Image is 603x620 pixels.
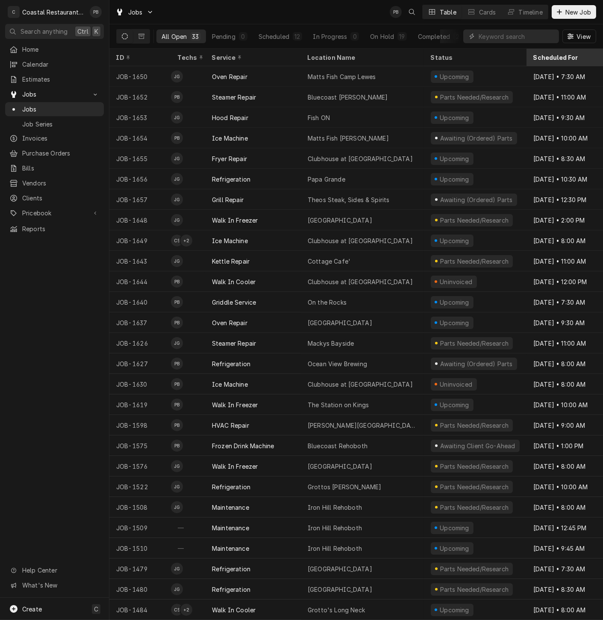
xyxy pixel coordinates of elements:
div: JOB-1508 [109,497,171,517]
div: James Gatton's Avatar [171,583,183,595]
div: Clubhouse at [GEOGRAPHIC_DATA] [308,154,413,163]
div: JG [171,255,183,267]
div: JOB-1509 [109,517,171,538]
div: PB [171,399,183,411]
div: Phill Blush's Avatar [171,91,183,103]
div: [GEOGRAPHIC_DATA] [308,216,372,225]
button: Search anythingCtrlK [5,24,104,39]
div: James Gatton's Avatar [171,153,183,165]
div: JG [171,501,183,513]
div: Refrigeration [212,359,250,368]
div: [GEOGRAPHIC_DATA] [308,318,372,327]
div: Uninvoiced [439,277,474,286]
div: James Gatton's Avatar [171,71,183,82]
div: Clubhouse at [GEOGRAPHIC_DATA] [308,236,413,245]
div: HVAC Repair [212,421,249,430]
div: Parts Needed/Research [439,339,509,348]
a: Jobs [5,102,104,116]
div: PB [171,276,183,288]
div: Location Name [308,53,415,62]
div: Phill Blush's Avatar [171,296,183,308]
div: All Open [162,32,187,41]
div: Upcoming [439,175,471,184]
span: Estimates [22,75,100,84]
div: Pending [212,32,235,41]
div: JOB-1630 [109,374,171,394]
div: JOB-1654 [109,128,171,148]
div: Upcoming [439,236,471,245]
a: Go to Pricebook [5,206,104,220]
div: JOB-1510 [109,538,171,558]
div: + 2 [180,235,192,247]
a: Go to What's New [5,578,104,592]
div: Upcoming [439,544,471,553]
div: Refrigeration [212,482,250,491]
span: Reports [22,224,100,233]
span: C [94,605,98,614]
div: Steamer Repair [212,339,256,348]
div: JOB-1576 [109,456,171,476]
div: Walk In Freezer [212,216,258,225]
div: Phill Blush's Avatar [171,132,183,144]
div: Walk In Freezer [212,400,258,409]
a: Go to Jobs [5,87,104,101]
div: Phill Blush's Avatar [390,6,402,18]
a: Bills [5,161,104,175]
div: JOB-1522 [109,476,171,497]
span: Ctrl [77,27,88,36]
div: PB [390,6,402,18]
div: In Progress [313,32,347,41]
div: Upcoming [439,72,471,81]
div: Clubhouse at [GEOGRAPHIC_DATA] [308,380,413,389]
div: Parts Needed/Research [439,257,509,266]
div: JG [171,481,183,493]
div: Ocean View Brewing [308,359,367,368]
div: [GEOGRAPHIC_DATA] [308,462,372,471]
div: Refrigeration [212,585,250,594]
div: Grill Repair [212,195,244,204]
div: Bluecoast Rehoboth [308,441,368,450]
div: Techs [178,53,204,62]
div: — [171,538,205,558]
div: ID [116,53,162,62]
div: James Gatton's Avatar [171,501,183,513]
button: New Job [552,5,596,19]
div: Parts Needed/Research [439,462,509,471]
div: 0 [241,32,246,41]
a: Calendar [5,57,104,71]
div: Phill Blush's Avatar [171,419,183,431]
div: JOB-1479 [109,558,171,579]
div: JOB-1652 [109,87,171,107]
div: C [8,6,20,18]
div: Phill Blush's Avatar [171,358,183,370]
button: View [562,29,596,43]
span: View [575,32,592,41]
div: JOB-1575 [109,435,171,456]
a: Estimates [5,72,104,86]
span: K [94,27,98,36]
a: Job Series [5,117,104,131]
span: Search anything [21,27,68,36]
div: JOB-1627 [109,353,171,374]
div: 2 [455,32,460,41]
div: PB [90,6,102,18]
div: 19 [399,32,405,41]
div: Upcoming [439,318,471,327]
div: Walk In Cooler [212,277,256,286]
div: Phill Blush's Avatar [171,317,183,329]
div: Refrigeration [212,564,250,573]
div: Phill Blush's Avatar [90,6,102,18]
span: New Job [564,8,593,17]
div: JG [171,153,183,165]
div: Papa Grande [308,175,345,184]
div: Refrigeration [212,175,250,184]
span: Create [22,605,42,613]
div: James Gatton's Avatar [171,460,183,472]
div: JOB-1643 [109,251,171,271]
div: Parts Needed/Research [439,421,509,430]
div: James Gatton's Avatar [171,112,183,123]
div: JOB-1598 [109,415,171,435]
div: James Gatton's Avatar [171,194,183,206]
span: Home [22,45,100,54]
div: Parts Needed/Research [439,564,509,573]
